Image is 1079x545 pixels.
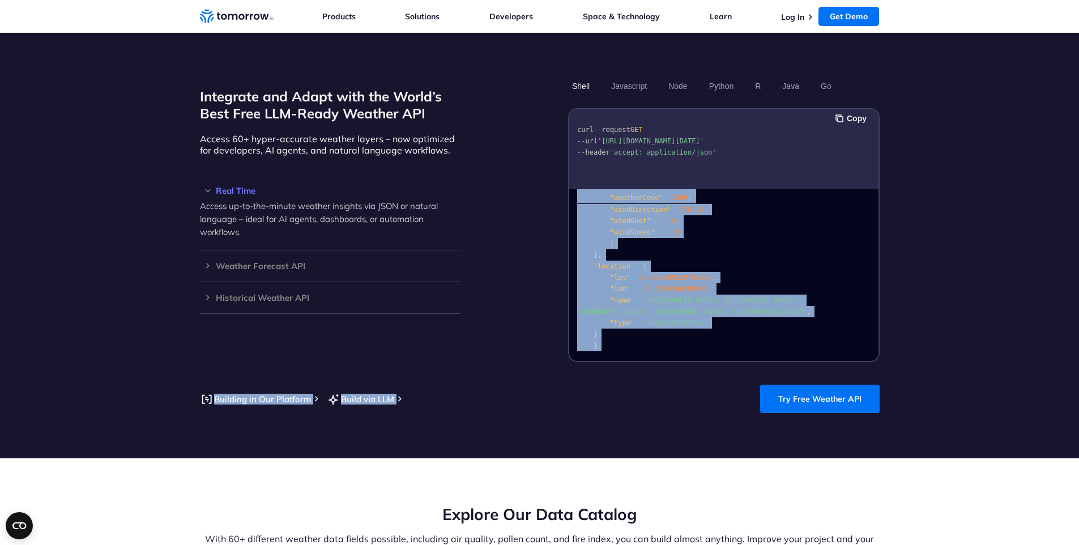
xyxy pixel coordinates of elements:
[609,148,716,156] span: 'accept: application/json'
[327,392,394,406] a: Build via LLM
[609,296,634,304] span: "name"
[585,137,598,145] span: url
[405,11,440,22] a: Solutions
[200,392,311,406] a: Building in Our Platform
[593,251,597,259] span: }
[577,137,585,145] span: --
[778,76,803,96] button: Java
[688,194,692,202] span: ,
[489,11,533,22] a: Developers
[675,217,679,225] span: ,
[835,112,870,125] button: Copy
[634,262,638,270] span: :
[679,206,703,214] span: 278.31
[659,217,675,225] span: 1.19
[609,194,663,202] span: "weatherCode"
[642,285,708,293] span: 79.3839340209961
[818,7,879,26] a: Get Demo
[200,293,460,302] h3: Historical Weather API
[634,296,638,304] span: :
[642,319,708,327] span: "administrative"
[609,206,671,214] span: "windDirection"
[609,217,650,225] span: "windGust"
[781,12,804,22] a: Log In
[663,228,679,236] span: 1.19
[593,342,597,350] span: }
[609,285,630,293] span: "lon"
[607,76,651,96] button: Javascript
[200,199,460,239] p: Access up-to-the-minute weather insights via JSON or natural language – ideal for AI agents, dash...
[577,126,594,134] span: curl
[568,76,594,96] button: Shell
[593,330,597,338] span: }
[638,274,712,282] span: 43.653480529785156
[598,251,602,259] span: ,
[609,240,613,248] span: }
[200,8,274,25] a: Home link
[712,274,716,282] span: ,
[609,274,630,282] span: "lat"
[598,137,704,145] span: '[URL][DOMAIN_NAME][DATE]'
[634,319,638,327] span: :
[630,126,642,134] span: GET
[806,308,810,316] span: ,
[200,504,880,525] h2: Explore Our Data Catalog
[816,76,835,96] button: Go
[602,126,630,134] span: request
[585,148,609,156] span: header
[577,296,807,316] span: "[GEOGRAPHIC_DATA], [GEOGRAPHIC_DATA], [GEOGRAPHIC_DATA], [GEOGRAPHIC_DATA], [GEOGRAPHIC_DATA]"
[322,11,356,22] a: Products
[577,148,585,156] span: --
[638,285,642,293] span: -
[630,274,634,282] span: :
[609,319,634,327] span: "type"
[642,262,646,270] span: {
[751,76,765,96] button: R
[200,186,460,195] h3: Real Time
[704,206,708,214] span: ,
[663,194,667,202] span: :
[593,262,634,270] span: "location"
[200,262,460,270] h3: Weather Forecast API
[200,133,460,156] p: Access 60+ hyper-accurate weather layers – now optimized for developers, AI agents, and natural l...
[760,385,880,413] a: Try Free Weather API
[708,285,712,293] span: ,
[655,228,659,236] span: :
[630,285,634,293] span: :
[664,76,691,96] button: Node
[710,11,732,22] a: Learn
[651,217,655,225] span: :
[609,228,654,236] span: "windSpeed"
[200,88,460,122] h2: Integrate and Adapt with the World’s Best Free LLM-Ready Weather API
[671,194,688,202] span: 1000
[593,126,601,134] span: --
[671,206,675,214] span: :
[583,11,660,22] a: Space & Technology
[6,512,33,539] button: Open CMP widget
[705,76,737,96] button: Python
